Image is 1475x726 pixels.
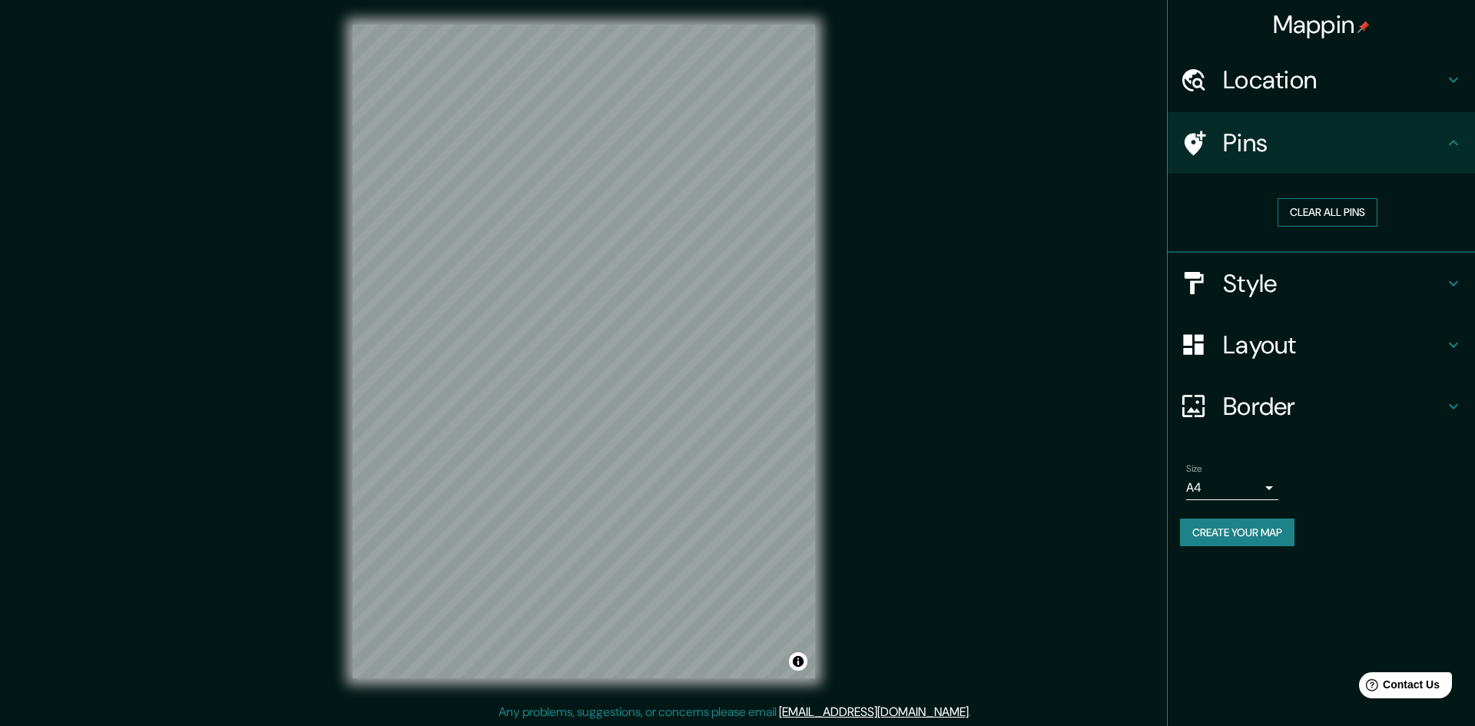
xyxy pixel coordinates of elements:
div: A4 [1186,476,1278,500]
button: Clear all pins [1278,198,1377,227]
div: Layout [1168,314,1475,376]
h4: Border [1223,391,1444,422]
img: pin-icon.png [1357,21,1370,33]
iframe: Help widget launcher [1338,666,1458,709]
h4: Layout [1223,330,1444,360]
h4: Style [1223,268,1444,299]
div: . [971,703,973,721]
div: . [973,703,976,721]
a: [EMAIL_ADDRESS][DOMAIN_NAME] [779,704,969,720]
label: Size [1186,462,1202,475]
button: Create your map [1180,519,1294,547]
div: Location [1168,49,1475,111]
div: Border [1168,376,1475,437]
canvas: Map [353,25,815,678]
div: Style [1168,253,1475,314]
h4: Location [1223,65,1444,95]
h4: Pins [1223,128,1444,158]
div: Pins [1168,112,1475,174]
p: Any problems, suggestions, or concerns please email . [499,703,971,721]
button: Toggle attribution [789,652,807,671]
h4: Mappin [1273,9,1371,40]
